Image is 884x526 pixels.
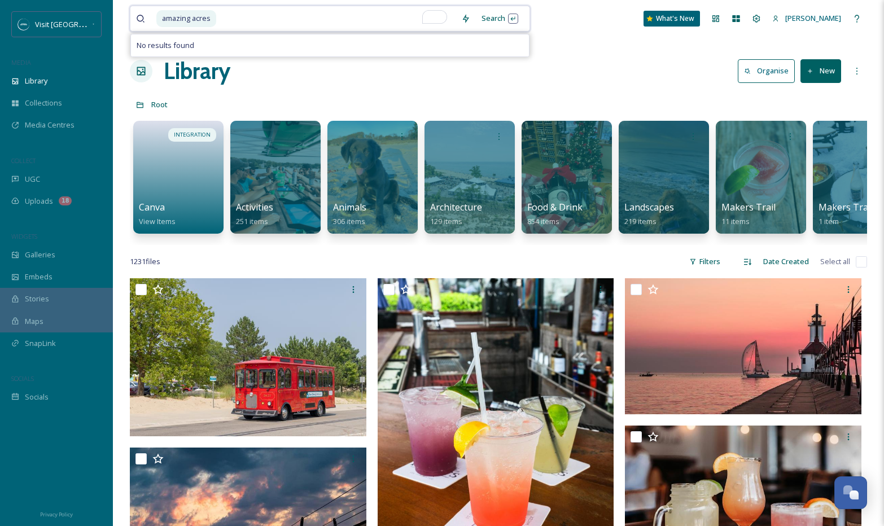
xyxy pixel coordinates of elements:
[527,201,583,213] span: Food & Drink
[758,251,815,273] div: Date Created
[624,216,657,226] span: 219 items
[333,216,365,226] span: 306 items
[800,59,841,82] button: New
[430,216,462,226] span: 129 items
[35,19,161,29] span: Visit [GEOGRAPHIC_DATA][US_STATE]
[139,201,165,213] span: Canva
[25,293,49,304] span: Stories
[819,216,839,226] span: 1 item
[25,98,62,108] span: Collections
[236,202,273,226] a: Activities251 items
[164,54,230,88] a: Library
[333,202,366,226] a: Animals306 items
[11,374,34,383] span: SOCIALS
[139,216,176,226] span: View Items
[236,216,268,226] span: 251 items
[25,120,75,130] span: Media Centres
[11,232,37,240] span: WIDGETS
[476,7,524,29] div: Search
[18,19,29,30] img: SM%20Social%20Profile.png
[738,59,795,82] button: Organise
[217,6,456,31] input: To enrich screen reader interactions, please activate Accessibility in Grammarly extension settings
[430,201,482,213] span: Architecture
[236,201,273,213] span: Activities
[156,10,216,27] span: amazing acres
[40,511,73,518] span: Privacy Policy
[644,11,700,27] a: What's New
[624,201,674,213] span: Landscapes
[137,40,194,51] span: No results found
[820,256,850,267] span: Select all
[834,476,867,509] button: Open Chat
[25,249,55,260] span: Galleries
[430,202,482,226] a: Architecture129 items
[130,256,160,267] span: 1231 file s
[11,156,36,165] span: COLLECT
[721,216,750,226] span: 11 items
[25,271,52,282] span: Embeds
[684,251,726,273] div: Filters
[25,392,49,402] span: Socials
[40,507,73,520] a: Privacy Policy
[625,278,861,414] img: photojolo_1825190736133820356_25644035 (1) (1).jpg
[151,99,168,109] span: Root
[25,76,47,86] span: Library
[333,201,366,213] span: Animals
[25,338,56,349] span: SnapLink
[527,202,583,226] a: Food & Drink854 items
[174,131,211,139] span: INTEGRATION
[59,196,72,205] div: 18
[151,98,168,111] a: Root
[624,202,674,226] a: Landscapes219 items
[25,174,40,185] span: UGC
[767,7,847,29] a: [PERSON_NAME]
[130,115,227,234] a: INTEGRATIONCanvaView Items
[785,13,841,23] span: [PERSON_NAME]
[721,201,776,213] span: Makers Trail
[130,278,366,436] img: FB7A1967.jpg
[25,196,53,207] span: Uploads
[721,202,776,226] a: Makers Trail11 items
[25,316,43,327] span: Maps
[527,216,559,226] span: 854 items
[11,58,31,67] span: MEDIA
